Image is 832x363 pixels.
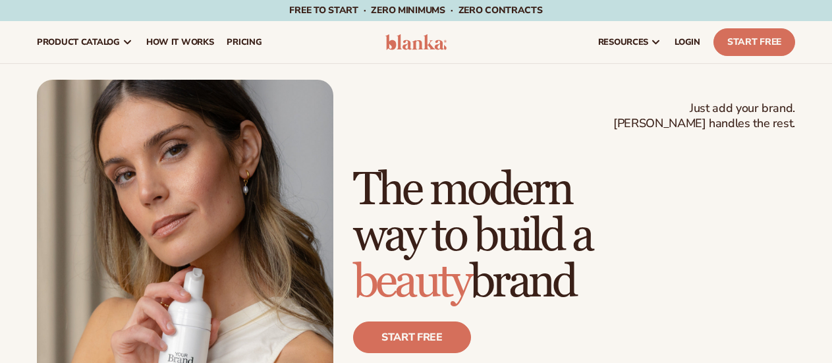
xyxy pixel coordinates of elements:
h1: The modern way to build a brand [353,167,795,306]
span: Free to start · ZERO minimums · ZERO contracts [289,4,542,16]
a: LOGIN [668,21,707,63]
span: beauty [353,254,470,310]
span: Just add your brand. [PERSON_NAME] handles the rest. [613,101,795,132]
span: product catalog [37,37,120,47]
a: Start free [353,321,471,353]
a: product catalog [30,21,140,63]
span: resources [598,37,648,47]
span: pricing [227,37,262,47]
a: resources [592,21,668,63]
span: How It Works [146,37,214,47]
a: pricing [220,21,268,63]
a: Start Free [713,28,795,56]
span: LOGIN [675,37,700,47]
a: How It Works [140,21,221,63]
img: logo [385,34,447,50]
